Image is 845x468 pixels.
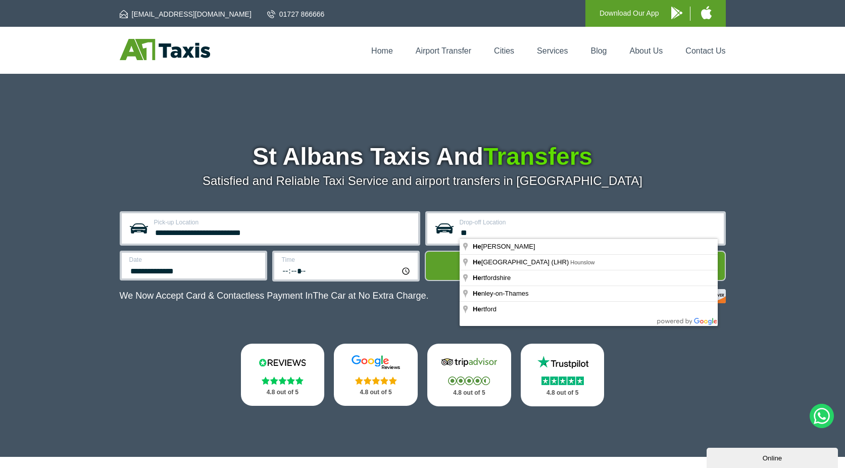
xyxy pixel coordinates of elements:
[473,274,481,282] span: He
[460,219,718,225] label: Drop-off Location
[685,46,725,55] a: Contact Us
[345,386,407,399] p: 4.8 out of 5
[541,377,584,385] img: Stars
[521,344,605,406] a: Trustpilot Stars 4.8 out of 5
[438,387,500,399] p: 4.8 out of 5
[537,46,568,55] a: Services
[448,377,490,385] img: Stars
[473,290,530,297] span: nley-on-Thames
[120,291,429,301] p: We Now Accept Card & Contactless Payment In
[416,46,471,55] a: Airport Transfer
[590,46,607,55] a: Blog
[600,7,659,20] p: Download Our App
[494,46,514,55] a: Cities
[473,243,481,250] span: He
[313,291,428,301] span: The Car at No Extra Charge.
[252,386,314,399] p: 4.8 out of 5
[701,6,712,19] img: A1 Taxis iPhone App
[439,355,500,370] img: Tripadvisor
[671,7,682,19] img: A1 Taxis Android App
[345,355,406,370] img: Google
[473,305,481,313] span: He
[120,145,726,169] h1: St Albans Taxis And
[371,46,393,55] a: Home
[630,46,663,55] a: About Us
[473,258,481,266] span: He
[241,344,325,406] a: Reviews.io Stars 4.8 out of 5
[262,377,304,385] img: Stars
[427,344,511,406] a: Tripadvisor Stars 4.8 out of 5
[473,305,498,313] span: rtford
[473,258,570,266] span: [GEOGRAPHIC_DATA] (LHR)
[334,344,418,406] a: Google Stars 4.8 out of 5
[532,387,593,399] p: 4.8 out of 5
[570,259,594,265] span: Hounslow
[267,9,325,19] a: 01727 866666
[473,243,537,250] span: [PERSON_NAME]
[129,257,259,263] label: Date
[473,274,512,282] span: rtfordshire
[120,9,252,19] a: [EMAIL_ADDRESS][DOMAIN_NAME]
[532,355,593,370] img: Trustpilot
[282,257,412,263] label: Time
[473,290,481,297] span: He
[120,39,210,60] img: A1 Taxis St Albans LTD
[252,355,313,370] img: Reviews.io
[425,251,726,281] button: Get Quote
[154,219,412,225] label: Pick-up Location
[707,446,840,468] iframe: chat widget
[355,377,397,385] img: Stars
[483,143,592,170] span: Transfers
[120,174,726,188] p: Satisfied and Reliable Taxi Service and airport transfers in [GEOGRAPHIC_DATA]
